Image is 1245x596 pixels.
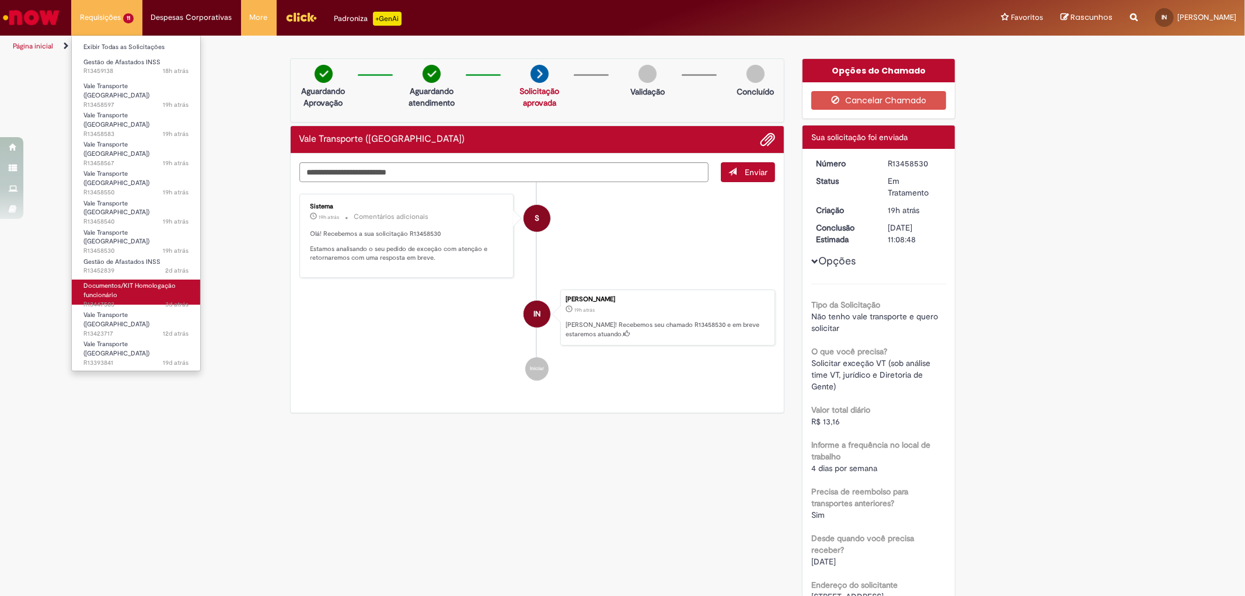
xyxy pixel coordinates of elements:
p: Concluído [737,86,774,97]
span: 18h atrás [163,67,189,75]
div: Padroniza [334,12,402,26]
span: R13447503 [83,300,189,309]
span: R13459138 [83,67,189,76]
time: 18/08/2025 09:44:51 [163,329,189,338]
b: Tipo da Solicitação [811,299,880,310]
img: img-circle-grey.png [747,65,765,83]
span: IN [1162,13,1167,21]
img: arrow-next.png [531,65,549,83]
span: Vale Transporte ([GEOGRAPHIC_DATA]) [83,311,149,329]
button: Cancelar Chamado [811,91,946,110]
span: Favoritos [1011,12,1043,23]
span: More [250,12,268,23]
span: R13458550 [83,188,189,197]
b: Informe a frequência no local de trabalho [811,440,930,462]
div: System [524,205,550,232]
a: Aberto R13459138 : Gestão de Afastados INSS [72,56,200,78]
p: Aguardando Aprovação [295,85,352,109]
li: Isabele Cristine Do Nascimento [299,290,776,346]
span: Vale Transporte ([GEOGRAPHIC_DATA]) [83,111,149,129]
span: R13458597 [83,100,189,110]
div: [PERSON_NAME] [566,296,769,303]
span: Vale Transporte ([GEOGRAPHIC_DATA]) [83,140,149,158]
a: Aberto R13458550 : Vale Transporte (VT) [72,168,200,193]
span: R13458540 [83,217,189,226]
ul: Trilhas de página [9,36,821,57]
time: 28/08/2025 15:16:14 [163,100,189,109]
a: Exibir Todas as Solicitações [72,41,200,54]
span: 19h atrás [163,159,189,168]
img: check-circle-green.png [423,65,441,83]
span: IN [533,300,540,328]
dt: Número [807,158,879,169]
span: Vale Transporte ([GEOGRAPHIC_DATA]) [83,199,149,217]
p: Validação [630,86,665,97]
span: 19h atrás [319,214,340,221]
time: 11/08/2025 09:06:46 [163,358,189,367]
span: Solicitar exceção VT (sob análise time VT, jurídico e Diretoria de Gente) [811,358,933,392]
span: R13458567 [83,159,189,168]
b: Precisa de reembolso para transportes anteriores? [811,486,908,508]
button: Adicionar anexos [760,132,775,147]
a: Página inicial [13,41,53,51]
span: Enviar [745,167,768,177]
div: Em Tratamento [888,175,942,198]
a: Aberto R13458597 : Vale Transporte (VT) [72,80,200,105]
span: Vale Transporte ([GEOGRAPHIC_DATA]) [83,82,149,100]
textarea: Digite sua mensagem aqui... [299,162,709,182]
a: Aberto R13423717 : Vale Transporte (VT) [72,309,200,334]
a: Aberto R13458567 : Vale Transporte (VT) [72,138,200,163]
span: Requisições [80,12,121,23]
dt: Criação [807,204,879,216]
span: 19h atrás [163,100,189,109]
img: check-circle-green.png [315,65,333,83]
span: 19h atrás [163,188,189,197]
img: ServiceNow [1,6,61,29]
a: Aberto R13447503 : Documentos/KIT Homologação funcionário [72,280,200,305]
span: 19h atrás [163,217,189,226]
time: 28/08/2025 15:08:46 [163,246,189,255]
img: click_logo_yellow_360x200.png [285,8,317,26]
b: Valor total diário [811,405,870,415]
span: [PERSON_NAME] [1177,12,1236,22]
b: O que você precisa? [811,346,887,357]
span: Vale Transporte ([GEOGRAPHIC_DATA]) [83,228,149,246]
span: Não tenho vale transporte e quero solicitar [811,311,940,333]
span: 3d atrás [165,300,189,309]
span: Vale Transporte ([GEOGRAPHIC_DATA]) [83,169,149,187]
span: R13458583 [83,130,189,139]
b: Desde quando você precisa receber? [811,533,914,555]
div: Opções do Chamado [803,59,955,82]
img: img-circle-grey.png [639,65,657,83]
a: Aberto R13458540 : Vale Transporte (VT) [72,197,200,222]
a: Rascunhos [1061,12,1113,23]
time: 28/08/2025 15:08:44 [574,306,595,313]
time: 28/08/2025 15:08:49 [319,214,340,221]
span: Sim [811,510,825,520]
span: Gestão de Afastados INSS [83,257,161,266]
div: R13458530 [888,158,942,169]
p: Aguardando atendimento [403,85,460,109]
span: Gestão de Afastados INSS [83,58,161,67]
span: 11 [123,13,134,23]
p: +GenAi [373,12,402,26]
span: R13393841 [83,358,189,368]
a: Aberto R13452839 : Gestão de Afastados INSS [72,256,200,277]
span: R13423717 [83,329,189,339]
a: Aberto R13458583 : Vale Transporte (VT) [72,109,200,134]
div: 28/08/2025 15:08:44 [888,204,942,216]
button: Enviar [721,162,775,182]
p: Estamos analisando o seu pedido de exceção com atenção e retornaremos com uma resposta em breve. [311,245,505,263]
ul: Histórico de tíquete [299,182,776,392]
span: Rascunhos [1070,12,1113,23]
a: Aberto R13458530 : Vale Transporte (VT) [72,226,200,252]
span: 19h atrás [574,306,595,313]
span: Vale Transporte ([GEOGRAPHIC_DATA]) [83,340,149,358]
span: S [535,204,539,232]
div: [DATE] 11:08:48 [888,222,942,245]
time: 28/08/2025 16:26:28 [163,67,189,75]
time: 28/08/2025 15:11:13 [163,188,189,197]
span: Sua solicitação foi enviada [811,132,908,142]
span: R13452839 [83,266,189,276]
div: Sistema [311,203,505,210]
